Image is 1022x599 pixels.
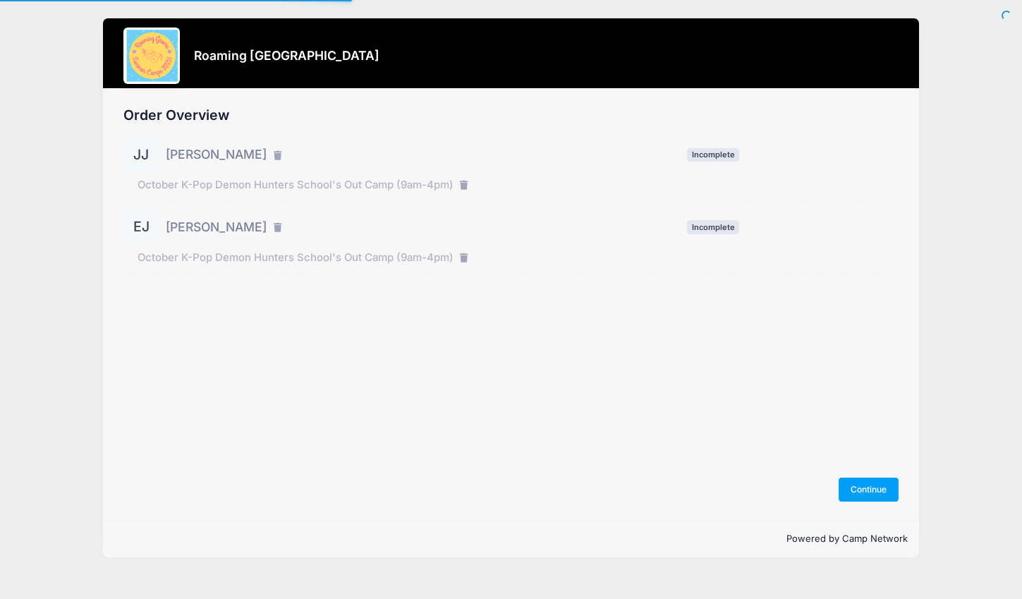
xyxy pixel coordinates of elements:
div: JJ [123,137,159,172]
span: October K-Pop Demon Hunters School's Out Camp (9am-4pm) [138,250,454,265]
span: October K-Pop Demon Hunters School's Out Camp (9am-4pm) [138,177,454,193]
p: Powered by Camp Network [114,532,908,546]
div: EJ [123,210,159,245]
h3: Roaming [GEOGRAPHIC_DATA] [194,48,379,63]
span: [PERSON_NAME] [166,218,267,236]
h2: Order Overview [123,107,899,123]
span: Incomplete [687,220,739,234]
span: Incomplete [687,148,739,162]
span: [PERSON_NAME] [166,145,267,164]
button: Continue [839,478,899,502]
